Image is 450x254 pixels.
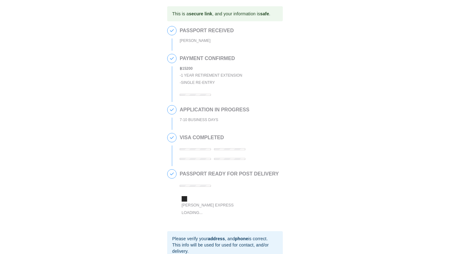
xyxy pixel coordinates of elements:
[172,236,278,242] div: Please verify your , and is correct.
[189,11,212,16] b: secure link
[180,37,234,44] div: [PERSON_NAME]
[208,236,225,241] b: address
[167,26,176,35] span: 1
[180,107,249,113] h2: APPLICATION IN PROGRESS
[167,133,176,142] span: 4
[180,72,242,79] div: - 1 Year Retirement Extension
[167,54,176,63] span: 2
[180,116,249,124] div: 7-10 BUSINESS DAYS
[180,171,279,177] h2: PASSPORT READY FOR POST DELIVERY
[180,56,242,61] h2: PAYMENT CONFIRMED
[182,201,247,216] div: [PERSON_NAME] Express Loading...
[235,236,248,241] b: phone
[167,105,176,114] span: 3
[180,135,280,140] h2: VISA COMPLETED
[180,79,242,86] div: - Single Re-entry
[180,66,192,71] b: ฿ 15200
[167,170,176,178] span: 5
[180,28,234,33] h2: PASSPORT RECEIVED
[260,11,269,16] b: safe
[172,8,270,19] div: This is a , and your information is .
